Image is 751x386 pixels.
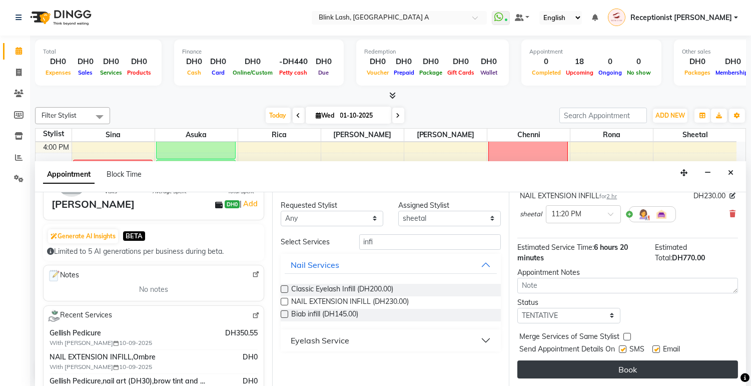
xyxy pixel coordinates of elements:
span: Due [316,69,332,76]
span: Products [125,69,154,76]
span: Rica [238,129,321,141]
div: Appointment [529,48,653,56]
span: chenni [487,129,570,141]
div: Redemption [364,48,501,56]
div: 18 [563,56,596,68]
span: NAIL EXTENSION INFILL,Ombre [50,352,206,362]
input: Search by service name [359,234,501,250]
span: Prepaid [391,69,417,76]
span: No notes [139,284,168,295]
span: Gellish Pedicure [50,328,206,338]
span: Asuka [155,129,238,141]
span: With [PERSON_NAME] 10-09-2025 [50,338,175,347]
span: Wallet [478,69,500,76]
div: Nail Services [291,259,339,271]
span: Send Appointment Details On [519,344,615,356]
span: Wed [314,112,337,119]
span: DH770.00 [672,253,705,262]
span: DH350.55 [225,328,258,338]
span: Sina [72,129,155,141]
span: Sales [76,69,96,76]
div: DH0 [445,56,477,68]
input: Search Appointment [559,108,647,123]
button: Nail Services [285,256,497,274]
div: Eyelash Service [291,334,349,346]
div: 4:00 PM [42,142,72,153]
div: DH0 [477,56,501,68]
span: Cash [185,69,204,76]
span: Estimated Total: [655,243,687,262]
span: Completed [529,69,563,76]
img: Receptionist lyn [608,9,625,26]
div: Select Services [273,237,352,247]
div: DH0 [74,56,98,68]
span: [PERSON_NAME] [404,129,487,141]
span: With [PERSON_NAME] 10-09-2025 [50,362,175,371]
span: Recent Services [48,310,112,322]
div: DH0 [391,56,417,68]
span: Classic Eyelash Infill (DH200.00) [291,284,393,296]
span: Filter Stylist [42,111,77,119]
span: Gift Cards [445,69,477,76]
span: Card [209,69,227,76]
div: DH0 [364,56,391,68]
small: for [599,193,617,200]
div: Requested Stylist [281,200,383,211]
div: zoehy, TK07, 04:30 PM-05:15 PM, Biab infill [157,160,235,183]
span: No show [624,69,653,76]
span: NAIL EXTENSION INFILL (DH230.00) [291,296,409,309]
span: Receptionist [PERSON_NAME] [630,13,732,23]
div: Limited to 5 AI generations per business during beta. [47,246,260,257]
span: BETA [123,231,145,241]
span: 2 hr [606,193,617,200]
div: DH0 [206,56,230,68]
div: -DH440 [275,56,312,68]
span: Notes [48,269,79,282]
span: Rona [570,129,653,141]
span: DH230.00 [693,191,725,201]
a: Add [242,198,259,210]
div: Appointment Notes [517,267,738,278]
div: DH0 [43,56,74,68]
span: sheetal [653,129,736,141]
span: ADD NEW [655,112,685,119]
div: Stylist [36,129,72,139]
img: Hairdresser.png [637,208,649,220]
span: Block Time [107,170,142,179]
div: Assigned Stylist [398,200,501,211]
span: [PERSON_NAME] [321,129,404,141]
button: Eyelash Service [285,331,497,349]
div: Total [43,48,154,56]
span: Packages [682,69,713,76]
span: Package [417,69,445,76]
div: 0 [596,56,624,68]
span: Estimated Service Time: [517,243,594,252]
div: DH0 [312,56,336,68]
span: Appointment [43,166,95,184]
span: DH0 [225,200,240,208]
div: Status [517,297,620,308]
span: Petty cash [277,69,310,76]
div: DH0 [182,56,206,68]
button: Close [723,165,738,181]
button: ADD NEW [653,109,687,123]
div: DH0 [98,56,125,68]
span: Voucher [364,69,391,76]
i: Edit price [729,193,735,199]
div: NAIL EXTENSION INFILL [520,191,617,201]
span: Merge Services of Same Stylist [519,331,619,344]
span: Ongoing [596,69,624,76]
div: DH0 [230,56,275,68]
img: Interior.png [655,208,667,220]
input: 2025-10-01 [337,108,387,123]
div: 0 [529,56,563,68]
span: Expenses [43,69,74,76]
div: DH0 [125,56,154,68]
span: Online/Custom [230,69,275,76]
button: Book [517,360,738,378]
div: DH0 [417,56,445,68]
div: [PERSON_NAME] [52,197,135,212]
span: Email [663,344,680,356]
div: DH0 [682,56,713,68]
span: DH0 [243,352,258,362]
